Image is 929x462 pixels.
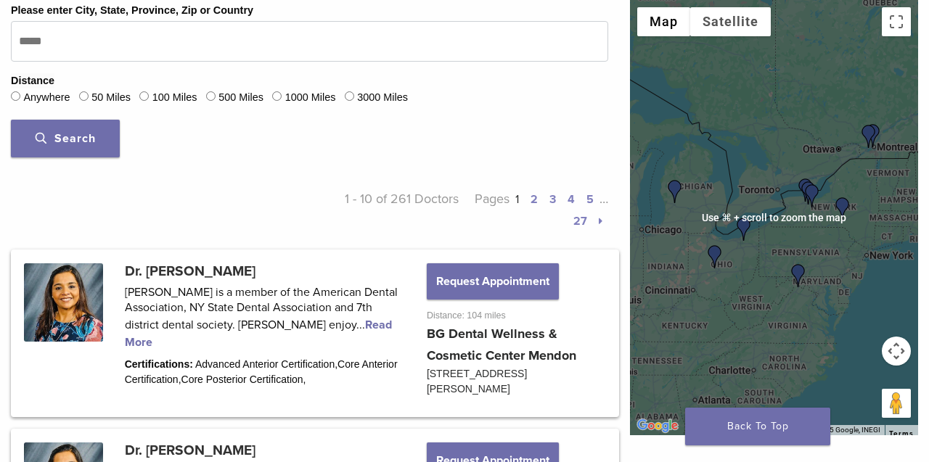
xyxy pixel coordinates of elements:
[882,389,911,418] button: Drag Pegman onto the map to open Street View
[690,7,771,36] button: Show satellite imagery
[634,416,682,435] a: Open this area in Google Maps (opens a new window)
[882,337,911,366] button: Map camera controls
[218,90,263,106] label: 500 Miles
[889,429,914,438] a: Terms (opens in new tab)
[732,218,756,241] div: Dr. Laura Walsh
[685,408,830,445] a: Back To Top
[663,180,687,203] div: Dr. Urszula Firlik
[787,264,810,287] div: Dr. Deborah Baker
[862,124,885,147] div: Dr. Connie Tse-Wallerstein
[23,90,70,106] label: Anywhere
[882,7,911,36] button: Toggle fullscreen view
[568,192,575,207] a: 4
[357,90,408,106] label: 3000 Miles
[531,192,538,207] a: 2
[573,214,587,228] a: 27
[703,245,727,268] div: LegacyFamilyDental
[36,131,96,146] span: Search
[152,90,197,106] label: 100 Miles
[91,90,131,106] label: 50 Miles
[459,188,608,231] p: Pages
[831,197,854,220] div: Dr. Michelle Gifford
[285,90,336,106] label: 1000 Miles
[634,416,682,435] img: Google
[549,192,556,207] a: 3
[310,188,459,231] p: 1 - 10 of 261 Doctors
[637,7,690,36] button: Show street map
[794,178,817,202] div: Dr. Bhumija Gupta
[801,184,824,207] div: Dr. Svetlana Yurovskiy
[797,181,820,205] div: Dr. Bhumija Gupta
[599,191,608,207] span: …
[586,192,594,207] a: 5
[515,192,519,207] a: 1
[11,120,120,157] button: Search
[857,125,880,148] div: Dr. Nicolas Cohen
[427,263,559,300] button: Request Appointment
[11,3,253,19] label: Please enter City, State, Province, Zip or Country
[11,73,54,89] legend: Distance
